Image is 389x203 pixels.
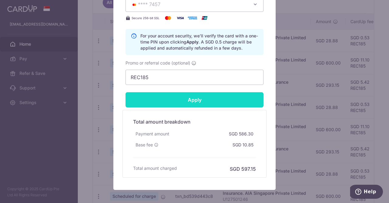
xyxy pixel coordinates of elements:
span: Secure 256-bit SSL [132,16,160,20]
img: UnionPay [198,14,211,22]
h6: SGD 597.15 [230,165,256,173]
div: SGD 586.30 [226,128,256,139]
div: Payment amount [133,128,172,139]
input: Apply [126,92,263,107]
img: Visa [174,14,186,22]
p: For your account security, we’ll verify the card with a one-time PIN upon clicking . A SGD 0.5 ch... [140,33,258,51]
h5: Total amount breakdown [133,118,256,125]
h6: Total amount charged [133,165,177,171]
span: Promo or referral code (optional) [126,60,190,66]
div: SGD 10.85 [230,139,256,150]
img: Mastercard [162,14,174,22]
span: Base fee [136,142,153,148]
b: Apply [186,39,198,44]
iframe: Opens a widget where you can find more information [350,185,383,200]
img: MASTERCARD [131,2,138,7]
img: American Express [186,14,198,22]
